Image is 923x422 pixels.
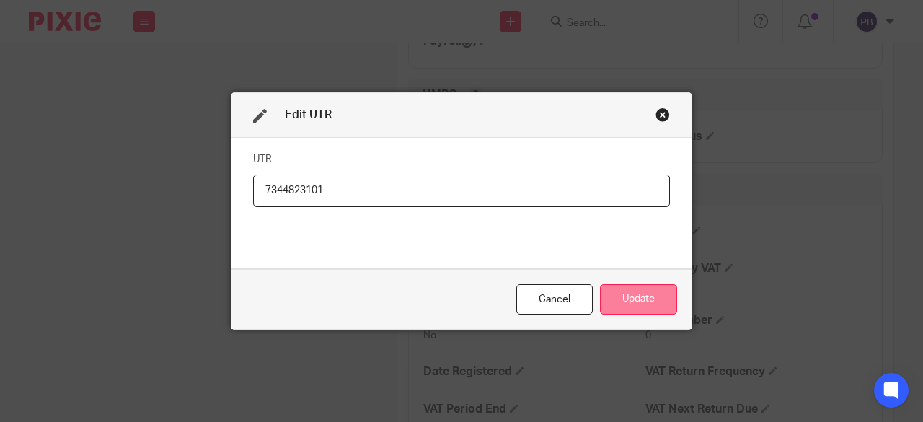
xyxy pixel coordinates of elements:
[253,175,670,207] input: UTR
[655,107,670,122] div: Close this dialog window
[253,152,272,167] label: UTR
[285,109,332,120] span: Edit UTR
[600,284,677,315] button: Update
[516,284,593,315] div: Close this dialog window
